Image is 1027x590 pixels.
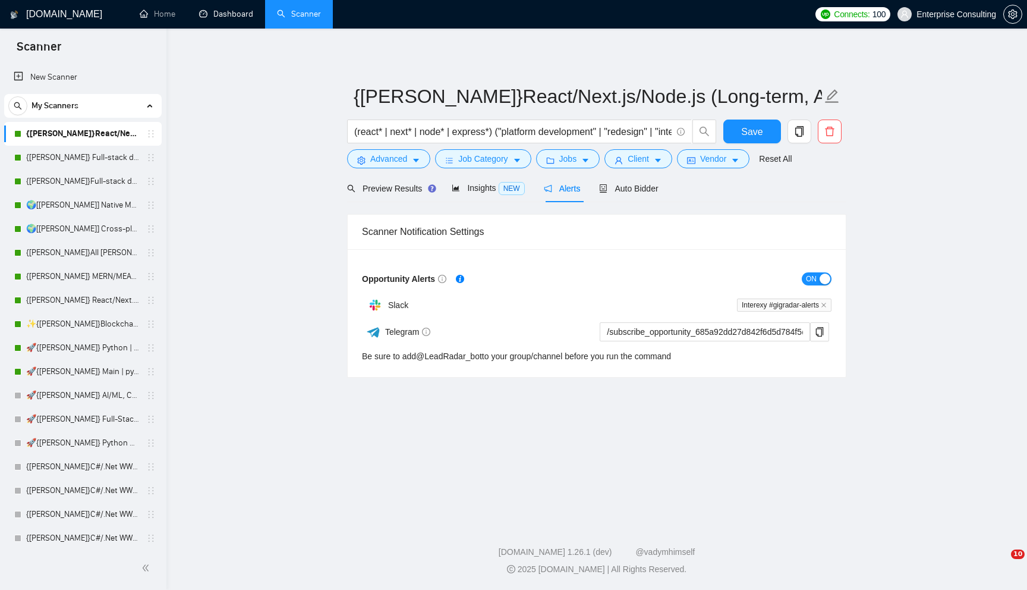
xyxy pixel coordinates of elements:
[599,184,658,193] span: Auto Bidder
[26,526,139,550] a: {[PERSON_NAME]}C#/.Net WW - best match (<1 month, not preferred location)
[26,479,139,503] a: {[PERSON_NAME]}C#/.Net WW - best match (not preferred location)
[821,302,827,308] span: close
[26,217,139,241] a: 🌍[[PERSON_NAME]] Cross-platform Mobile WW
[146,510,156,519] span: holder
[455,274,465,284] div: Tooltip anchor
[26,146,139,170] a: {[PERSON_NAME]} Full-stack devs WW - pain point
[824,89,840,104] span: edit
[458,152,508,165] span: Job Category
[737,299,831,312] span: Interexy #gigradar-alerts
[499,182,525,195] span: NEW
[7,38,71,63] span: Scanner
[1003,10,1022,19] a: setting
[146,462,156,472] span: holder
[366,325,381,340] img: ww3wtPAAAAAElFTkSuQmCC
[26,431,139,455] a: 🚀{[PERSON_NAME]} Python AI/ML Integrations
[615,156,623,165] span: user
[385,327,431,337] span: Telegram
[26,312,139,336] a: ✨{[PERSON_NAME]}Blockchain WW
[26,122,139,146] a: {[PERSON_NAME]}React/Next.js/Node.js (Long-term, All Niches)
[654,156,662,165] span: caret-down
[26,193,139,217] a: 🌍[[PERSON_NAME]] Native Mobile WW
[199,9,253,19] a: dashboardDashboard
[362,215,831,249] div: Scanner Notification Settings
[347,184,433,193] span: Preview Results
[141,562,153,574] span: double-left
[146,200,156,210] span: holder
[9,102,27,110] span: search
[176,563,1017,576] div: 2025 [DOMAIN_NAME] | All Rights Reserved.
[146,272,156,281] span: holder
[26,265,139,288] a: {[PERSON_NAME]} MERN/MEAN (Enterprise & SaaS)
[1003,5,1022,24] button: setting
[604,149,672,168] button: userClientcaret-down
[354,124,672,139] input: Search Freelance Jobs...
[146,533,156,543] span: holder
[452,184,460,192] span: area-chart
[26,360,139,384] a: 🚀{[PERSON_NAME]} Main | python | django | AI (+less than 30 h)
[452,183,524,193] span: Insights
[26,336,139,360] a: 🚀{[PERSON_NAME]} Python | Django | AI /
[693,126,716,137] span: search
[818,126,841,137] span: delete
[546,156,555,165] span: folder
[362,350,671,363] div: Be sure to add to your group/channel before you run the command
[26,503,139,526] a: {[PERSON_NAME]}C#/.Net WW - best match (<1 month)
[354,81,822,111] input: Scanner name...
[821,10,830,19] img: upwork-logo.png
[677,149,749,168] button: idcardVendorcaret-down
[146,129,156,139] span: holder
[4,65,162,89] li: New Scanner
[370,152,407,165] span: Advanced
[635,547,695,557] a: @vadymhimself
[146,367,156,376] span: holder
[26,241,139,265] a: {[PERSON_NAME]}All [PERSON_NAME] - web [НАДО ПЕРЕДЕЛАТЬ]
[810,322,829,341] button: copy
[677,128,685,136] span: info-circle
[146,391,156,400] span: holder
[14,65,152,89] a: New Scanner
[146,415,156,424] span: holder
[146,224,156,234] span: holder
[987,550,1015,578] iframe: Intercom live chat
[445,156,453,165] span: bars
[599,184,607,193] span: robot
[357,156,366,165] span: setting
[427,183,437,194] div: Tooltip anchor
[872,8,886,21] span: 100
[536,149,600,168] button: folderJobscaret-down
[26,288,139,312] a: {[PERSON_NAME]} React/Next.js/Node.js (Long-term, All Niches)
[412,156,420,165] span: caret-down
[687,156,695,165] span: idcard
[8,96,27,115] button: search
[31,94,78,118] span: My Scanners
[787,120,811,143] button: copy
[146,177,156,186] span: holder
[146,153,156,162] span: holder
[10,5,18,24] img: logo
[731,156,739,165] span: caret-down
[347,149,430,168] button: settingAdvancedcaret-down
[788,126,811,137] span: copy
[507,565,515,573] span: copyright
[146,296,156,305] span: holder
[581,156,590,165] span: caret-down
[759,152,792,165] a: Reset All
[811,327,828,337] span: copy
[26,170,139,193] a: {[PERSON_NAME]}Full-stack devs WW (<1 month) - pain point
[806,272,817,285] span: ON
[1004,10,1022,19] span: setting
[146,343,156,353] span: holder
[544,184,581,193] span: Alerts
[146,248,156,258] span: holder
[692,120,716,143] button: search
[700,152,726,165] span: Vendor
[818,120,842,143] button: delete
[140,9,175,19] a: homeHome
[1011,550,1025,559] span: 10
[362,274,446,284] span: Opportunity Alerts
[834,8,870,21] span: Connects:
[544,184,552,193] span: notification
[513,156,521,165] span: caret-down
[26,384,139,407] a: 🚀{[PERSON_NAME]} AI/ML, Custom Models, and LLM Development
